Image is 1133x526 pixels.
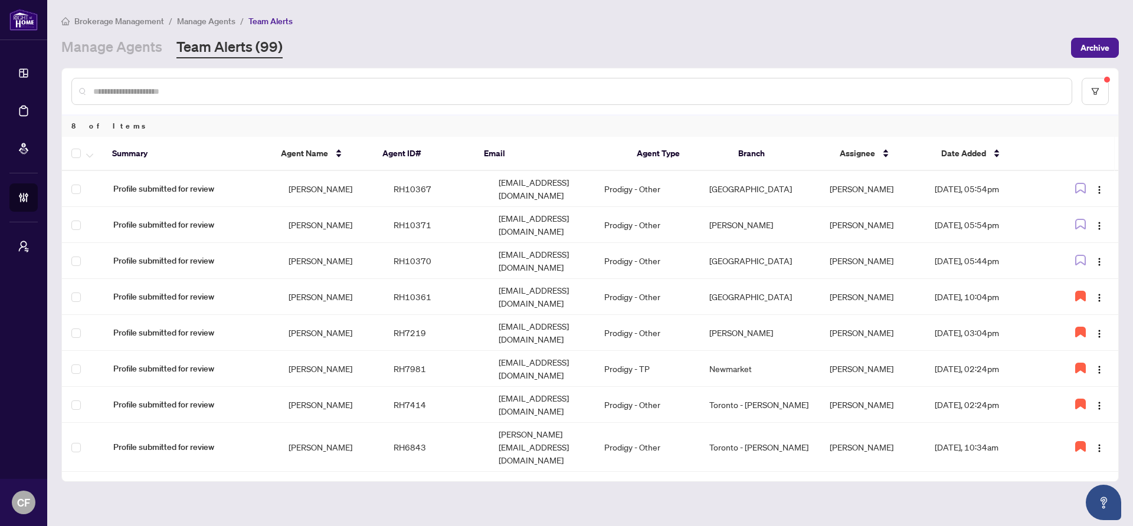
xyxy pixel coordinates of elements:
button: Logo [1090,359,1109,378]
td: [PERSON_NAME] [820,207,925,243]
button: Logo [1090,215,1109,234]
td: [PERSON_NAME] [279,279,384,315]
button: Archive [1071,38,1119,58]
td: [PERSON_NAME][EMAIL_ADDRESS][DOMAIN_NAME] [489,423,595,472]
td: Prodigy - Other [595,207,700,243]
span: Archive [1080,38,1109,57]
td: RH10371 [384,207,489,243]
td: [PERSON_NAME] [820,315,925,351]
td: [PERSON_NAME] [279,387,384,423]
td: Newmarket [700,351,820,387]
td: Prodigy - Other [595,243,700,279]
td: [PERSON_NAME] [820,171,925,207]
img: Logo [1095,293,1104,303]
span: Assignee [840,147,875,160]
img: Logo [1095,257,1104,267]
span: Profile submitted for review [113,290,270,303]
th: Summary [103,137,272,171]
td: [DATE], 05:44pm [925,243,1052,279]
td: RH10361 [384,279,489,315]
td: Prodigy - Other [595,171,700,207]
td: [PERSON_NAME] [279,243,384,279]
img: Logo [1095,443,1104,453]
span: Profile submitted for review [113,218,270,231]
span: Profile submitted for review [113,254,270,267]
span: Profile submitted for review [113,362,270,375]
div: 8 of Items [62,114,1118,137]
button: Logo [1090,438,1109,456]
button: Logo [1090,395,1109,414]
span: Agent Name [281,147,328,160]
td: Toronto - [PERSON_NAME] [700,387,820,423]
td: [EMAIL_ADDRESS][DOMAIN_NAME] [489,207,595,243]
td: [PERSON_NAME] [279,171,384,207]
td: [PERSON_NAME] [820,351,925,387]
td: [DATE], 05:54pm [925,171,1052,207]
td: [GEOGRAPHIC_DATA] [700,279,820,315]
td: Prodigy - Other [595,315,700,351]
td: [EMAIL_ADDRESS][DOMAIN_NAME] [489,279,595,315]
th: Agent Type [627,137,729,171]
td: [GEOGRAPHIC_DATA] [700,171,820,207]
td: [GEOGRAPHIC_DATA] [700,243,820,279]
span: Brokerage Management [74,16,164,27]
td: RH10370 [384,243,489,279]
td: Toronto - [PERSON_NAME] [700,423,820,472]
span: Date Added [941,147,986,160]
img: Logo [1095,185,1104,195]
th: Agent Name [271,137,373,171]
td: [EMAIL_ADDRESS][DOMAIN_NAME] [489,243,595,279]
span: Profile submitted for review [113,440,270,453]
th: Email [474,137,627,171]
th: Assignee [830,137,932,171]
img: Logo [1095,365,1104,374]
span: CF [17,494,30,511]
td: Prodigy - Other [595,279,700,315]
li: / [169,14,172,28]
th: Branch [729,137,830,171]
td: [PERSON_NAME] [279,315,384,351]
td: [PERSON_NAME] [820,423,925,472]
td: [EMAIL_ADDRESS][DOMAIN_NAME] [489,351,595,387]
span: Team Alerts [248,16,293,27]
td: [DATE], 02:24pm [925,387,1052,423]
button: Open asap [1086,485,1121,520]
td: [PERSON_NAME] [700,207,820,243]
td: [PERSON_NAME] [279,351,384,387]
a: Team Alerts (99) [176,37,283,58]
button: Logo [1090,323,1109,342]
button: Logo [1090,287,1109,306]
button: filter [1082,78,1109,105]
td: RH7219 [384,315,489,351]
td: [DATE], 02:24pm [925,351,1052,387]
img: Logo [1095,329,1104,338]
td: [PERSON_NAME] [279,207,384,243]
a: Manage Agents [61,37,162,58]
th: Date Added [932,137,1053,171]
img: Logo [1095,401,1104,410]
td: Prodigy - TP [595,351,700,387]
span: Profile submitted for review [113,182,270,195]
span: user-switch [18,241,30,252]
td: [DATE], 10:04pm [925,279,1052,315]
td: [DATE], 03:04pm [925,315,1052,351]
td: [PERSON_NAME] [820,279,925,315]
td: [DATE], 05:54pm [925,207,1052,243]
td: [PERSON_NAME] [820,387,925,423]
td: Prodigy - Other [595,387,700,423]
img: Logo [1095,221,1104,231]
td: RH7414 [384,387,489,423]
button: Logo [1090,179,1109,198]
td: [PERSON_NAME] [820,243,925,279]
img: logo [9,9,38,31]
td: [DATE], 10:34am [925,423,1052,472]
td: [EMAIL_ADDRESS][DOMAIN_NAME] [489,315,595,351]
li: / [240,14,244,28]
span: Manage Agents [177,16,235,27]
td: Prodigy - Other [595,423,700,472]
td: RH7981 [384,351,489,387]
td: [PERSON_NAME] [700,315,820,351]
span: filter [1091,87,1099,96]
span: Profile submitted for review [113,326,270,339]
td: RH6843 [384,423,489,472]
